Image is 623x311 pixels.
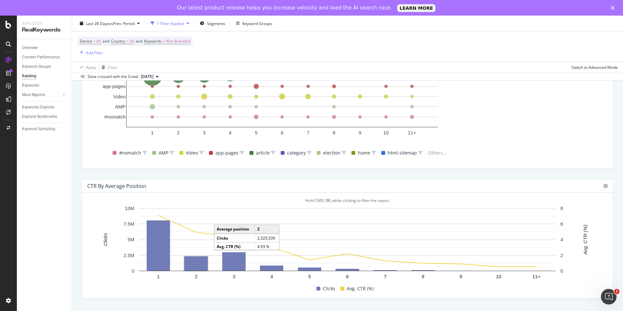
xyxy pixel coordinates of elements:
span: vs Prev. Period [109,20,135,26]
div: RealKeywords [22,26,67,34]
div: Keyword Groups [22,63,51,70]
span: Non-Branded [166,37,190,46]
button: 1 Filter Applied [148,18,192,29]
span: All [96,37,101,46]
button: Last 28 DaysvsPrev. Period [77,18,142,29]
div: Keyword Groups [242,20,272,26]
text: 2 [195,274,197,279]
span: AMP [159,149,168,157]
text: 7 [307,130,309,135]
span: 2025 Jul. 31st [141,74,153,80]
text: 0 [560,268,563,274]
a: Ranking [22,73,67,80]
text: 3 [203,130,205,135]
text: 8 [421,274,424,279]
span: article [256,149,270,157]
a: Keyword Groups [22,63,67,70]
text: 9 [459,274,462,279]
span: Device [80,38,92,44]
span: #nomatch [119,149,141,157]
span: = [93,38,95,44]
div: CTR By Average Position [87,183,146,189]
span: Last 28 Days [86,20,109,26]
span: Others... [425,149,449,157]
div: 1 Filter Applied [157,20,184,26]
div: Keywords [22,82,39,89]
div: Content Performance [22,54,60,61]
div: Keywords Explorer [22,104,55,111]
text: 4 [229,130,231,135]
span: home [358,149,370,157]
div: More Reports [22,92,45,98]
span: 1 [614,289,619,294]
text: 11+ [408,130,416,135]
a: Keywords Explorer [22,104,67,111]
text: 5 [255,130,257,135]
span: = [126,38,128,44]
a: Overview [22,44,67,51]
text: 4 [560,237,563,243]
text: 2.5M [124,253,134,258]
text: 5M [128,237,134,243]
a: Keyword Sampling [22,126,67,132]
text: 8 [560,205,563,211]
button: Segments [197,18,228,29]
div: Explorer Bookmarks [22,113,57,120]
text: 5 [308,274,311,279]
span: and [103,38,109,44]
text: #nomatch [104,114,126,120]
text: 2 [560,253,563,258]
button: [DATE] [138,73,161,81]
text: 1 [157,274,160,279]
span: and [136,38,142,44]
button: Apply [77,62,96,72]
a: LEARN MORE [397,4,436,12]
text: 7 [384,274,386,279]
a: Content Performance [22,54,67,61]
div: Switch to Advanced Mode [571,64,618,70]
text: 6 [560,221,563,227]
span: app-pages [215,149,238,157]
span: category [287,149,306,157]
text: Avg. CTR (%) [582,225,588,255]
div: Add Filter [86,50,103,55]
a: More Reports [22,92,61,98]
div: Ranking [22,73,36,80]
div: Our latest product release helps you increase velocity and lead the AI search race. [177,5,392,11]
div: Analytics [22,21,67,26]
div: Hold CMD (⌘) while clicking to filter the report. [87,198,608,203]
button: Keyword Groups [233,18,275,29]
div: Close [611,6,617,10]
text: AMP [115,104,126,109]
button: Add Filter [77,49,103,56]
text: 4 [270,274,273,279]
svg: A chart. [87,205,608,283]
text: 8 [333,130,335,135]
a: Keywords [22,82,67,89]
span: Country [111,38,125,44]
span: Video [186,149,198,157]
text: app-pages [103,84,126,89]
span: Clicks [323,285,335,292]
button: Switch to Advanced Mode [569,62,618,72]
iframe: Intercom live chat [601,289,617,305]
div: Overview [22,44,38,51]
text: 7.5M [124,221,134,227]
text: Clicks [103,233,108,246]
span: Keywords [144,38,162,44]
span: html-sitemap [388,149,417,157]
text: 2 [177,130,179,135]
div: Keyword Sampling [22,126,55,132]
text: 9 [359,130,361,135]
text: 10 [383,130,389,135]
text: 1 [151,130,153,135]
text: 6 [346,274,348,279]
span: = [163,38,165,44]
span: Segments [207,20,225,26]
text: 10 [496,274,501,279]
span: All [129,37,134,46]
div: Clear [108,64,117,70]
a: Explorer Bookmarks [22,113,67,120]
text: 0 [132,268,134,274]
